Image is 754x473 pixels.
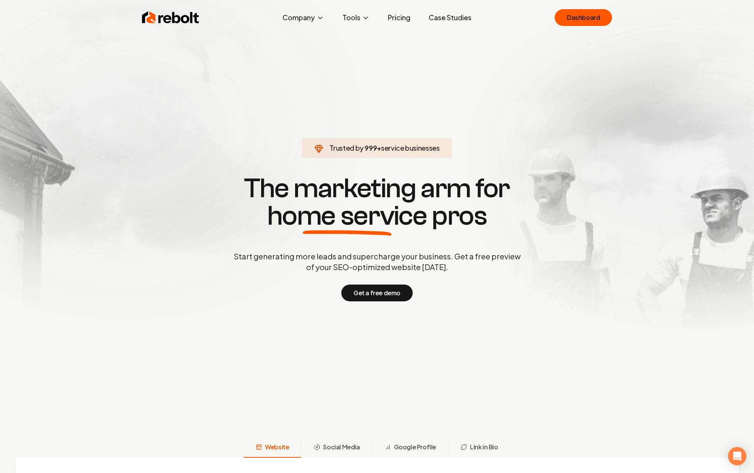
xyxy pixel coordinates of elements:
button: Google Profile [372,438,448,458]
div: Open Intercom Messenger [728,447,746,465]
button: Website [244,438,301,458]
span: 999 [365,143,377,153]
button: Social Media [301,438,372,458]
a: Case Studies [423,10,478,25]
h1: The marketing arm for pros [194,175,560,230]
button: Company [276,10,330,25]
p: Start generating more leads and supercharge your business. Get a free preview of your SEO-optimiz... [232,251,522,272]
span: + [377,143,381,152]
button: Tools [336,10,376,25]
button: Get a free demo [341,285,413,301]
button: Link in Bio [448,438,510,458]
span: home service [267,202,427,230]
span: Trusted by [329,143,363,152]
span: service businesses [381,143,440,152]
img: Rebolt Logo [142,10,199,25]
span: Social Media [323,442,360,452]
a: Dashboard [555,9,612,26]
span: Link in Bio [470,442,498,452]
a: Pricing [382,10,417,25]
span: Website [265,442,289,452]
span: Google Profile [394,442,436,452]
